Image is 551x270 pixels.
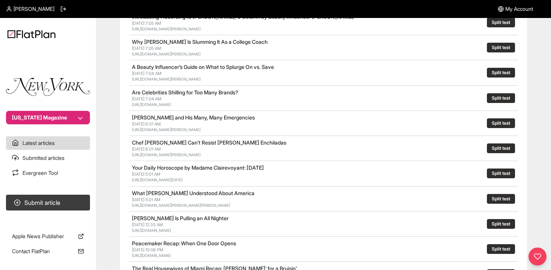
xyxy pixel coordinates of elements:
span: [DATE] 6:01 AM [132,121,161,127]
a: Introducing ‘According to [PERSON_NAME],’ a Column by Beauty Influencer [PERSON_NAME] [132,13,354,20]
a: [URL][DOMAIN_NAME][PERSON_NAME] [132,152,201,157]
span: [DATE] 7:04 AM [132,71,162,76]
a: [URL][DOMAIN_NAME][DATE] [132,178,183,182]
button: Split test [487,143,515,153]
a: What [PERSON_NAME] Understood About America [132,190,255,196]
a: Are Celebrities Shilling for Too Many Brands? [132,89,238,95]
a: Evergreen Tool [6,166,90,180]
button: Split test [487,219,515,229]
a: [URL][DOMAIN_NAME][PERSON_NAME] [132,77,201,81]
a: Why [PERSON_NAME] Is Slumming It As a College Coach [132,39,268,45]
button: Split test [487,18,515,27]
a: Submitted articles [6,151,90,165]
a: [URL][DOMAIN_NAME][PERSON_NAME] [132,27,201,31]
button: Split test [487,244,515,254]
span: [DATE] 10:06 PM [132,247,163,252]
span: [DATE] 6:01 AM [132,146,161,152]
button: Split test [487,118,515,128]
a: [URL][DOMAIN_NAME] [132,228,171,233]
button: Submit article [6,195,90,210]
a: [URL][DOMAIN_NAME][PERSON_NAME][PERSON_NAME] [132,203,230,207]
img: Publication Logo [6,78,90,96]
a: [PERSON_NAME] [6,5,54,13]
a: Your Daily Horoscope by Madame Clairevoyant: [DATE] [132,164,264,171]
img: Logo [7,30,55,38]
button: Split test [487,169,515,178]
span: [DATE] 12:33 AM [132,222,163,227]
a: [PERSON_NAME] Is Pulling an All Nighter [132,215,229,221]
button: Split test [487,93,515,103]
a: [URL][DOMAIN_NAME][PERSON_NAME] [132,52,201,56]
span: [DATE] 5:01 AM [132,197,160,202]
span: [DATE] 7:05 AM [132,21,161,26]
button: Split test [487,68,515,78]
a: [PERSON_NAME] and His Many, Many Emergencies [132,114,255,121]
span: My Account [505,5,533,13]
a: Apple News Publisher [6,230,90,243]
span: [PERSON_NAME] [13,5,54,13]
span: [DATE] 7:04 AM [132,96,162,101]
a: [URL][DOMAIN_NAME][PERSON_NAME] [132,127,201,132]
button: Split test [487,194,515,204]
span: [DATE] 7:05 AM [132,46,161,51]
a: [URL][DOMAIN_NAME] [132,102,171,107]
button: Split test [487,43,515,52]
a: A Beauty Influencer’s Guide on What to Splurge On vs. Save [132,64,274,70]
a: Chef [PERSON_NAME] Can’t Resist [PERSON_NAME] Enchiladas [132,139,286,146]
button: [US_STATE] Magazine [6,111,90,124]
a: Peacemaker Recap: When One Door Opens [132,240,236,246]
a: [URL][DOMAIN_NAME] [132,253,171,258]
span: [DATE] 5:01 AM [132,172,160,177]
a: Latest articles [6,136,90,150]
a: Contact FlatPlan [6,245,90,258]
